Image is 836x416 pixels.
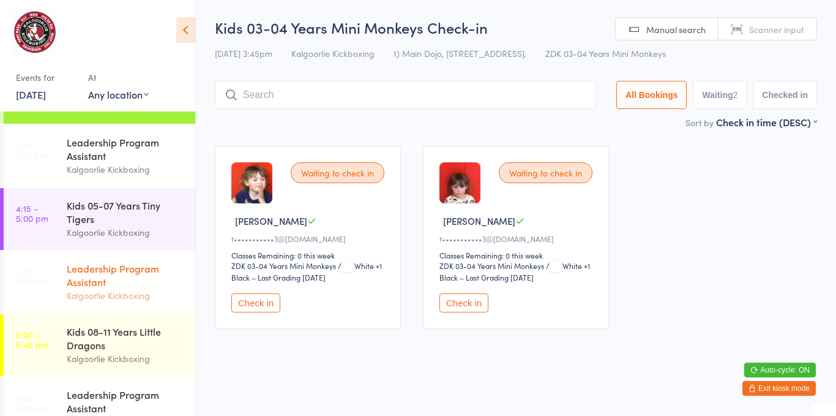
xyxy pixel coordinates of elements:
[16,393,48,412] time: 5:00 - 5:45 pm
[16,203,48,223] time: 4:15 - 5:00 pm
[439,162,480,203] img: image1749457597.png
[4,314,195,376] a: 5:00 -5:45 pmKids 08-11 Years Little DragonsKalgoorlie Kickboxing
[439,250,596,260] div: Classes Remaining: 0 this week
[231,162,272,203] img: image1749457589.png
[16,88,46,101] a: [DATE]
[231,260,336,271] div: ZDK 03-04 Years Mini Monkeys
[67,262,185,289] div: Leadership Program Assistant
[545,47,666,59] span: ZDK 03-04 Years Mini Monkeys
[4,188,195,250] a: 4:15 -5:00 pmKids 05-07 Years Tiny TigersKalgoorlie Kickboxing
[439,260,544,271] div: ZDK 03-04 Years Mini Monkeys
[88,88,149,101] div: Any location
[716,115,817,129] div: Check in time (DESC)
[16,140,47,160] time: 3:45 - 4:15 pm
[733,90,738,100] div: 2
[16,330,48,349] time: 5:00 - 5:45 pm
[443,214,515,227] span: [PERSON_NAME]
[67,325,185,352] div: Kids 08-11 Years Little Dragons
[67,135,185,162] div: Leadership Program Assistant
[16,267,48,286] time: 4:15 - 5:00 pm
[685,116,714,129] label: Sort by
[439,293,488,312] button: Check in
[646,23,706,36] span: Manual search
[744,363,816,377] button: Auto-cycle: ON
[753,81,817,109] button: Checked in
[231,233,388,244] div: t•••••••••••3@[DOMAIN_NAME]
[499,162,592,183] div: Waiting to check in
[88,67,149,88] div: At
[4,125,195,187] a: 3:45 -4:15 pmLeadership Program AssistantKalgoorlie Kickboxing
[67,199,185,225] div: Kids 05-07 Years Tiny Tigers
[67,352,185,366] div: Kalgoorlie Kickboxing
[67,225,185,240] div: Kalgoorlie Kickboxing
[291,162,384,183] div: Waiting to check in
[394,47,526,59] span: 1) Main Dojo, [STREET_ADDRESS].
[291,47,375,59] span: Kalgoorlie Kickboxing
[215,17,817,37] h2: Kids 03-04 Years Mini Monkeys Check-in
[742,381,816,396] button: Exit kiosk mode
[616,81,687,109] button: All Bookings
[215,47,272,59] span: [DATE] 3:45pm
[235,214,307,227] span: [PERSON_NAME]
[215,81,596,109] input: Search
[12,9,58,55] img: Kalgoorlie Kickboxing
[67,388,185,415] div: Leadership Program Assistant
[231,293,280,312] button: Check in
[67,162,185,176] div: Kalgoorlie Kickboxing
[4,251,195,313] a: 4:15 -5:00 pmLeadership Program AssistantKalgoorlie Kickboxing
[439,233,596,244] div: t•••••••••••3@[DOMAIN_NAME]
[749,23,804,36] span: Scanner input
[231,250,388,260] div: Classes Remaining: 0 this week
[67,289,185,303] div: Kalgoorlie Kickboxing
[16,67,76,88] div: Events for
[693,81,747,109] button: Waiting2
